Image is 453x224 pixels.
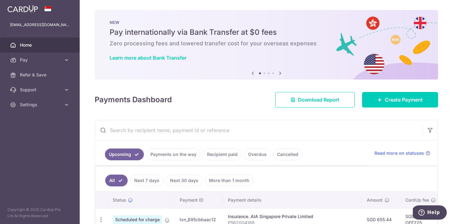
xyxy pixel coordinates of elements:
a: Payments on the way [146,149,201,160]
span: Create Payment [385,96,423,103]
h5: Pay internationally via Bank Transfer at $0 fees [110,27,423,37]
th: Payment ID [175,192,223,208]
img: CardUp [7,5,38,12]
a: Download Report [275,92,355,107]
a: Read more on statuses [375,150,430,156]
span: CardUp fee [405,197,429,203]
p: NEW [110,20,423,25]
span: Scheduled for charge [113,215,162,224]
span: Pay [20,57,61,63]
a: Create Payment [362,92,438,107]
a: All [105,175,128,186]
a: Next 30 days [166,175,202,186]
input: Search by recipient name, payment id or reference [95,120,423,140]
a: Next 7 days [130,175,163,186]
a: Cancelled [273,149,302,160]
span: Download Report [298,96,339,103]
span: Settings [20,102,61,108]
h6: Zero processing fees and lowered transfer cost for your overseas expenses [110,40,423,47]
span: Refer & Save [20,72,61,78]
iframe: Opens a widget where you can find more information [413,205,447,221]
span: Amount [367,197,383,203]
div: Insurance. AIA Singapore Private Limited [228,213,357,220]
a: Recipient paid [203,149,242,160]
a: More than 1 month [205,175,253,186]
h4: Payments Dashboard [95,94,172,105]
span: Read more on statuses [375,150,424,156]
th: Payment details [223,192,362,208]
span: Status [113,197,126,203]
a: Overdue [244,149,271,160]
img: Bank transfer banner [95,10,438,80]
span: Home [20,42,61,48]
a: Learn more about Bank Transfer [110,55,186,61]
a: Upcoming [105,149,144,160]
p: [EMAIL_ADDRESS][DOMAIN_NAME] [10,22,70,28]
span: Support [20,87,61,93]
